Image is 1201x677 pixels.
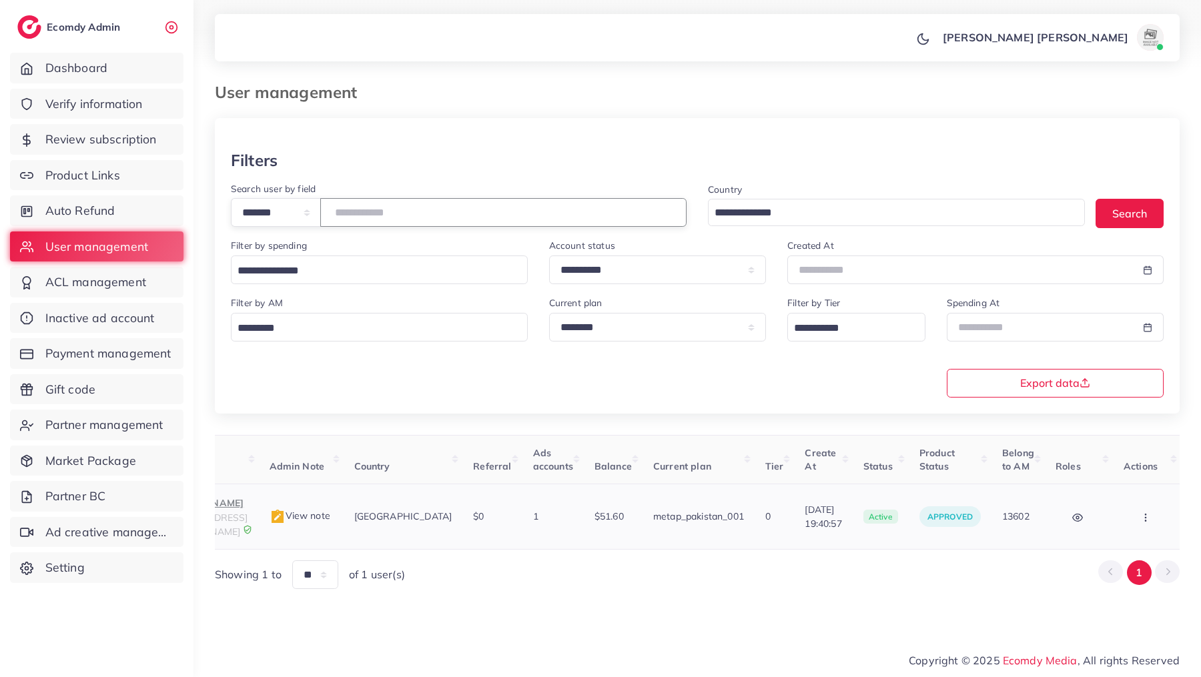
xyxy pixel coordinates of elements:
span: , All rights Reserved [1078,652,1180,668]
a: Dashboard [10,53,183,83]
label: Created At [787,239,834,252]
button: Search [1096,199,1164,227]
span: Create At [805,447,836,472]
div: Search for option [231,313,528,342]
span: 1 [533,510,538,522]
span: Roles [1056,460,1081,472]
span: 13602 [1002,510,1030,522]
a: Market Package [10,446,183,476]
label: Country [708,183,742,196]
input: Search for option [233,261,510,281]
span: approved [927,512,973,522]
a: Review subscription [10,124,183,155]
span: View note [270,510,330,522]
span: of 1 user(s) [349,567,405,582]
span: Admin Note [270,460,325,472]
a: Verify information [10,89,183,119]
button: Go to page 1 [1127,560,1152,585]
span: Inactive ad account [45,309,155,327]
input: Search for option [789,318,907,339]
label: Account status [549,239,615,252]
p: [PERSON_NAME] [PERSON_NAME] [943,29,1128,45]
span: Status [863,460,893,472]
span: ACL management [45,273,146,291]
span: Export data [1020,378,1090,388]
span: Setting [45,559,85,576]
span: Product Status [919,447,955,472]
a: ACL management [10,267,183,297]
label: Filter by Tier [787,296,840,309]
a: logoEcomdy Admin [17,15,123,39]
img: logo [17,15,41,39]
h3: User management [215,83,368,102]
span: User management [45,238,148,255]
span: Ad creative management [45,524,173,541]
span: Verify information [45,95,143,113]
span: Actions [1124,460,1158,472]
span: $0 [473,510,484,522]
a: Ecomdy Media [1003,654,1078,667]
span: Showing 1 to [215,567,282,582]
a: [PERSON_NAME] [PERSON_NAME]avatar [935,24,1169,51]
input: Search for option [710,203,1068,223]
label: Filter by spending [231,239,307,252]
h3: Filters [231,151,278,170]
a: Payment management [10,338,183,369]
img: admin_note.cdd0b510.svg [270,509,286,525]
a: Partner management [10,410,183,440]
span: 0 [765,510,771,522]
a: User management [10,231,183,262]
span: Auto Refund [45,202,115,219]
img: avatar [1137,24,1164,51]
span: Referral [473,460,511,472]
div: Search for option [231,255,528,284]
a: Inactive ad account [10,303,183,333]
h2: Ecomdy Admin [47,21,123,33]
span: Dashboard [45,59,107,77]
a: Gift code [10,374,183,405]
input: Search for option [233,318,510,339]
span: Payment management [45,345,171,362]
span: Review subscription [45,131,157,148]
span: Tier [765,460,784,472]
a: Ad creative management [10,517,183,548]
span: Partner BC [45,488,106,505]
div: Search for option [708,199,1085,226]
span: Copyright © 2025 [909,652,1180,668]
span: Ads accounts [533,447,573,472]
a: Auto Refund [10,195,183,226]
span: Market Package [45,452,136,470]
a: Product Links [10,160,183,191]
span: Current plan [653,460,711,472]
span: Partner management [45,416,163,434]
span: $51.60 [594,510,624,522]
ul: Pagination [1098,560,1180,585]
span: [DATE] 19:40:57 [805,503,841,530]
span: Gift code [45,381,95,398]
span: Belong to AM [1002,447,1034,472]
button: Export data [947,369,1164,398]
span: Product Links [45,167,120,184]
div: Search for option [787,313,925,342]
label: Current plan [549,296,603,309]
span: [GEOGRAPHIC_DATA] [354,510,452,522]
a: Setting [10,552,183,583]
label: Spending At [947,296,1000,309]
span: Balance [594,460,632,472]
label: Filter by AM [231,296,283,309]
span: Country [354,460,390,472]
a: Partner BC [10,481,183,512]
label: Search user by field [231,182,316,195]
img: 9CAL8B2pu8EFxCJHYAAAAldEVYdGRhdGU6Y3JlYXRlADIwMjItMTItMDlUMDQ6NTg6MzkrMDA6MDBXSlgLAAAAJXRFWHRkYXR... [243,525,252,534]
span: active [863,510,898,524]
span: metap_pakistan_001 [653,510,744,522]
